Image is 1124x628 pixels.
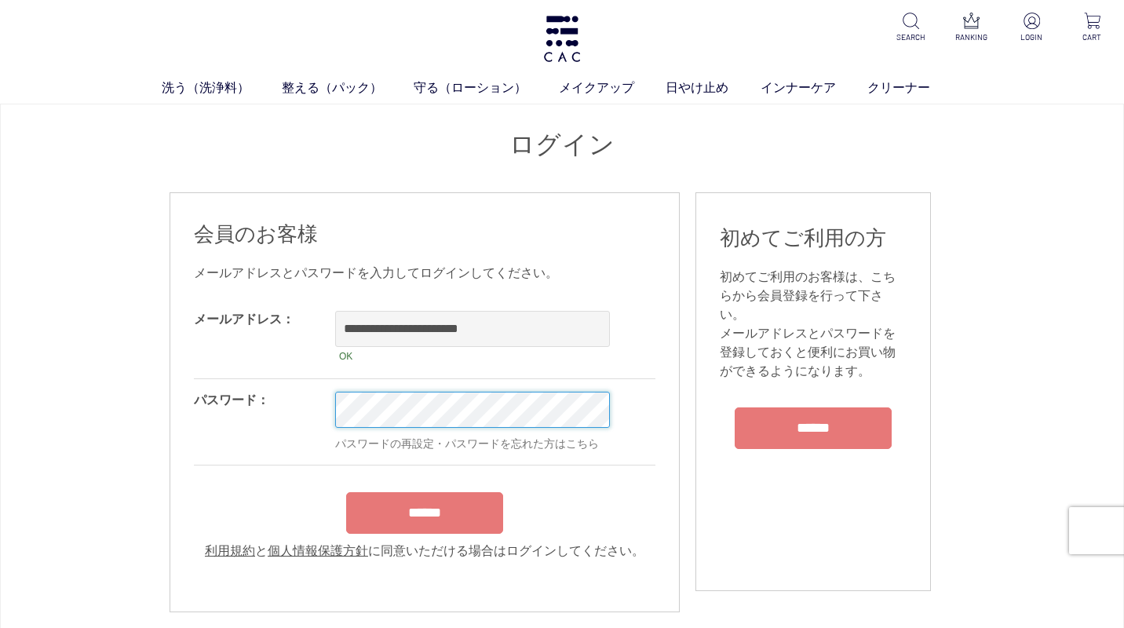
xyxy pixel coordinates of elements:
a: 個人情報保護方針 [268,544,368,557]
p: CART [1073,31,1111,43]
h1: ログイン [170,128,954,162]
a: インナーケア [761,78,867,97]
span: 会員のお客様 [194,222,318,246]
div: 初めてご利用のお客様は、こちらから会員登録を行って下さい。 メールアドレスとパスワードを登録しておくと便利にお買い物ができるようになります。 [720,268,907,381]
img: logo [542,16,582,62]
a: 利用規約 [205,544,255,557]
a: SEARCH [892,13,930,43]
a: メイクアップ [559,78,666,97]
a: 守る（ローション） [414,78,558,97]
div: OK [335,347,610,366]
a: LOGIN [1013,13,1051,43]
label: メールアドレス： [194,312,294,326]
a: RANKING [952,13,991,43]
a: クリーナー [867,78,962,97]
p: LOGIN [1013,31,1051,43]
p: RANKING [952,31,991,43]
p: SEARCH [892,31,930,43]
div: メールアドレスとパスワードを入力してログインしてください。 [194,264,655,283]
a: 日やけ止め [666,78,760,97]
div: と に同意いただける場合はログインしてください。 [194,542,655,560]
a: 整える（パック） [282,78,414,97]
span: 初めてご利用の方 [720,226,886,250]
a: パスワードの再設定・パスワードを忘れた方はこちら [335,437,599,450]
a: CART [1073,13,1111,43]
label: パスワード： [194,393,269,407]
a: 洗う（洗浄料） [162,78,281,97]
